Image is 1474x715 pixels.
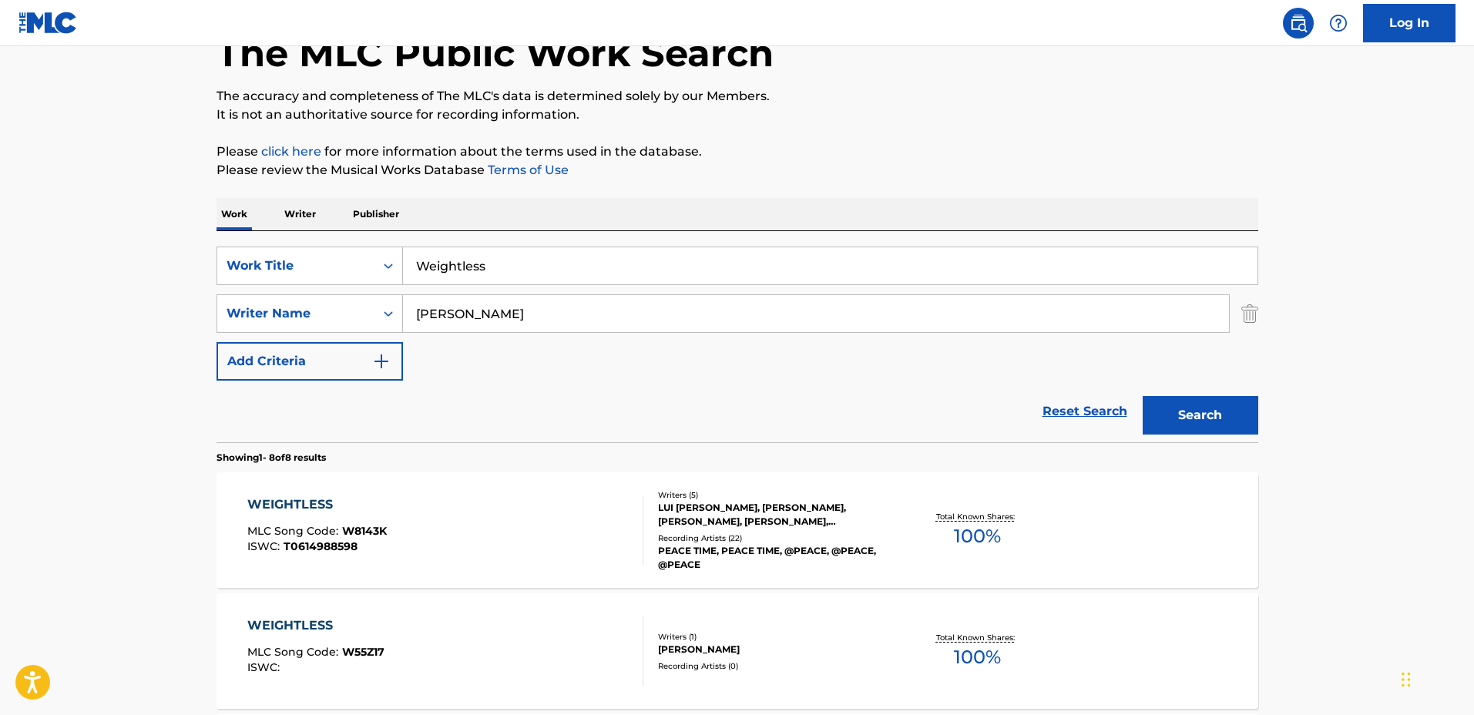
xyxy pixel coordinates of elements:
[280,198,321,230] p: Writer
[217,143,1258,161] p: Please for more information about the terms used in the database.
[247,616,384,635] div: WEIGHTLESS
[342,524,387,538] span: W8143K
[217,342,403,381] button: Add Criteria
[247,645,342,659] span: MLC Song Code :
[217,472,1258,588] a: WEIGHTLESSMLC Song Code:W8143KISWC:T0614988598Writers (5)LUI [PERSON_NAME], [PERSON_NAME], [PERSO...
[658,532,891,544] div: Recording Artists ( 22 )
[936,511,1019,522] p: Total Known Shares:
[954,522,1001,550] span: 100 %
[217,451,326,465] p: Showing 1 - 8 of 8 results
[954,643,1001,671] span: 100 %
[227,304,365,323] div: Writer Name
[372,352,391,371] img: 9d2ae6d4665cec9f34b9.svg
[1283,8,1314,39] a: Public Search
[217,247,1258,442] form: Search Form
[658,631,891,643] div: Writers ( 1 )
[1035,394,1135,428] a: Reset Search
[227,257,365,275] div: Work Title
[217,198,252,230] p: Work
[217,87,1258,106] p: The accuracy and completeness of The MLC's data is determined solely by our Members.
[342,645,384,659] span: W55Z17
[247,495,387,514] div: WEIGHTLESS
[658,660,891,672] div: Recording Artists ( 0 )
[217,106,1258,124] p: It is not an authoritative source for recording information.
[658,501,891,529] div: LUI [PERSON_NAME], [PERSON_NAME], [PERSON_NAME], [PERSON_NAME], [PERSON_NAME]
[1402,656,1411,703] div: Drag
[1323,8,1354,39] div: Help
[217,593,1258,709] a: WEIGHTLESSMLC Song Code:W55Z17ISWC:Writers (1)[PERSON_NAME]Recording Artists (0)Total Known Share...
[1143,396,1258,435] button: Search
[1289,14,1308,32] img: search
[348,198,404,230] p: Publisher
[217,30,774,76] h1: The MLC Public Work Search
[485,163,569,177] a: Terms of Use
[284,539,358,553] span: T0614988598
[1241,294,1258,333] img: Delete Criterion
[247,539,284,553] span: ISWC :
[247,660,284,674] span: ISWC :
[658,643,891,656] div: [PERSON_NAME]
[658,544,891,572] div: PEACE TIME, PEACE TIME, @PEACE, @PEACE, @PEACE
[658,489,891,501] div: Writers ( 5 )
[1329,14,1348,32] img: help
[261,144,321,159] a: click here
[217,161,1258,180] p: Please review the Musical Works Database
[1397,641,1474,715] iframe: Chat Widget
[1363,4,1456,42] a: Log In
[247,524,342,538] span: MLC Song Code :
[936,632,1019,643] p: Total Known Shares:
[18,12,78,34] img: MLC Logo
